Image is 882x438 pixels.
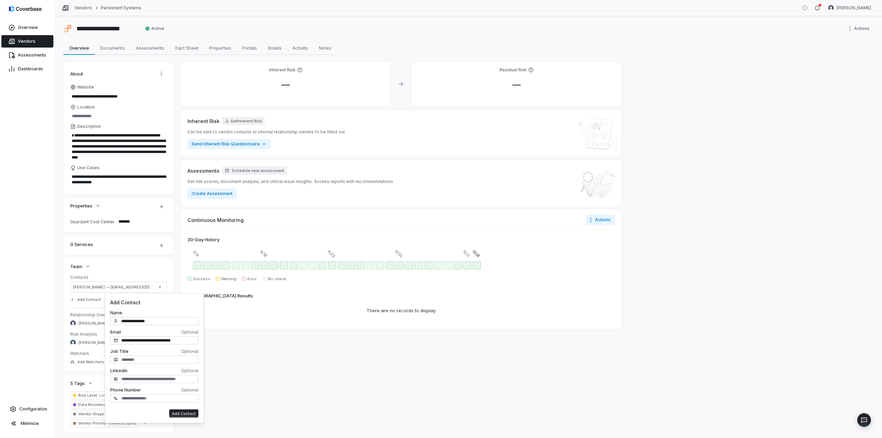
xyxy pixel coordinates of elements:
span: Schedule next assessment [232,168,284,173]
div: Oct 2 - Success [415,261,423,269]
h4: Residual Risk [500,67,527,73]
span: 9/30 [393,248,404,259]
div: Oct 4 - Success [434,261,442,269]
img: Arun Muthu avatar [70,340,76,345]
div: Today - Success [473,261,481,269]
a: Vendors [74,5,92,11]
button: Actions [586,215,615,225]
div: Sep 30 - Success [396,261,404,269]
span: HIPAA Scoped [107,421,135,426]
div: [DEMOGRAPHIC_DATA] Results [187,293,253,299]
span: Team [70,263,82,269]
button: Send Inherent Risk Questionnaire [187,139,271,149]
span: Inherent Risk [187,118,219,125]
dt: Contacts [70,275,167,280]
span: — [276,80,295,90]
div: Sep 20 - Success [299,261,307,269]
a: Assessments [1,49,53,61]
div: Sep 12 - Success [222,261,230,269]
span: About [70,71,83,77]
div: Oct 3 - Success [424,261,433,269]
div: Sep 26 - Success [357,261,365,269]
button: Properties [68,200,103,212]
button: Minimize [3,417,52,430]
div: Sep 15 - Success [251,261,259,269]
span: Add Watchers [77,359,104,365]
span: Configuration [19,406,47,412]
span: Notes [316,43,334,52]
span: Get risk scores, document analysis, and critical issue insights. Access reports with recommendations [187,179,393,184]
div: Sep 21 - Success [309,261,317,269]
div: Sep 10 - Success [203,261,211,269]
div: Sep 14 - Success [241,261,249,269]
div: Oct 6 - Success [453,261,462,269]
span: Vendors [18,39,35,44]
div: 30 -Day History [187,236,219,243]
span: Properties [70,203,92,209]
span: Minimize [21,421,39,426]
div: Sep 9 - Success [193,261,201,269]
span: Documents [98,43,127,52]
a: Vendors [1,35,53,48]
span: Properties [206,43,234,52]
span: Vendor Priority : [78,421,107,426]
span: Use Cases [77,165,100,171]
span: Portals [239,43,260,52]
span: Continuous Monitoring [187,216,244,224]
button: More actions [845,23,874,34]
span: Location [77,104,95,110]
input: Location [70,111,167,121]
span: Can be sent to vendor contacts or internal relationship owners to be filled out [187,129,345,135]
button: Add Contact [68,293,103,306]
button: Schedule next assessment [222,166,287,175]
span: Low [98,393,107,398]
span: Overview [66,43,92,52]
div: Sep 11 - Success [212,261,220,269]
div: Sep 29 - Success [386,261,394,269]
span: 9/9 [192,249,201,258]
span: Vendor Stage : [78,411,105,416]
input: Website [70,92,155,101]
span: Assessments [133,43,167,52]
div: Guardant Cost Center [70,219,116,224]
button: Jesse Nord avatar[PERSON_NAME] [824,3,875,13]
div: Sep 19 - Success [289,261,298,269]
button: Add Contact [169,409,198,418]
span: Optional [181,329,198,335]
div: Oct 5 - Success [444,261,452,269]
h4: Inherent Risk [269,67,296,73]
div: Sep 17 - Success [270,261,278,269]
span: Optional [181,368,198,374]
dt: Watchers [70,351,167,356]
button: Team [68,260,93,273]
div: There are no records to display [358,299,444,323]
div: Sep 27 - Success [367,261,375,269]
span: Description [77,124,101,129]
button: Create Assessment [187,189,237,199]
img: Jesse Nord avatar [828,5,834,11]
img: logo-D7KZi-bG.svg [9,6,42,12]
span: Assessments [18,52,46,58]
div: Sep 28 - Success [376,261,384,269]
span: Add Contact [110,299,198,306]
a: Overview [1,21,53,34]
span: Activity [290,43,311,52]
dt: Risk Analysts [70,332,167,337]
span: 9/23 [326,249,336,259]
span: Overview [18,25,38,30]
span: Optional [181,387,198,393]
span: [PERSON_NAME] — [EMAIL_ADDRESS][DOMAIN_NAME] [73,285,154,290]
label: Name [110,310,198,316]
div: Sep 22 - Success [318,261,327,269]
span: No check [268,276,286,282]
a: Dashboards [1,63,53,75]
label: Email [110,329,198,335]
label: Phone Number [110,387,198,393]
span: Assessments [187,167,219,174]
span: Warning [221,276,236,282]
a: Configuration [3,403,52,415]
dt: Relationship Owners [70,312,167,318]
div: Sep 16 - Success [260,261,269,269]
span: 10/8 [471,249,481,258]
span: Data Residency : [78,402,109,407]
